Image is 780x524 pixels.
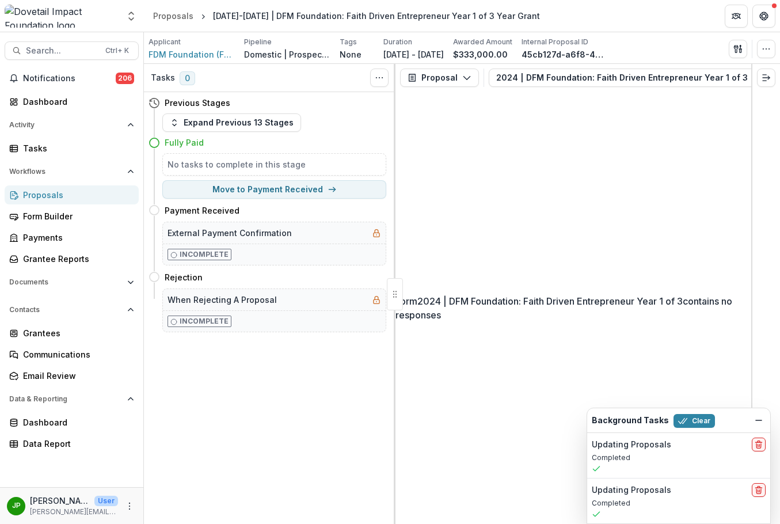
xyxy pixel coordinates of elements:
h2: Updating Proposals [592,440,671,450]
button: Clear [674,414,715,428]
p: Completed [592,498,766,508]
button: Dismiss [752,413,766,427]
button: delete [752,483,766,497]
h2: Background Tasks [592,416,669,426]
p: Completed [592,453,766,463]
button: delete [752,438,766,451]
h2: Updating Proposals [592,485,671,495]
